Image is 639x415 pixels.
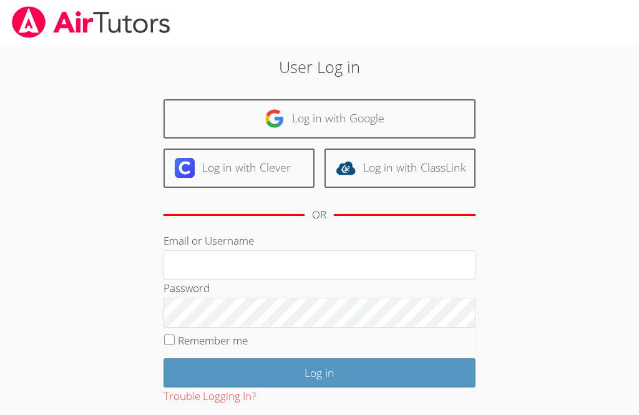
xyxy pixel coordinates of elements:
[163,233,254,248] label: Email or Username
[178,333,248,348] label: Remember me
[163,99,476,139] a: Log in with Google
[265,109,285,129] img: google-logo-50288ca7cdecda66e5e0955fdab243c47b7ad437acaf1139b6f446037453330a.svg
[163,358,476,388] input: Log in
[163,388,256,406] button: Trouble Logging In?
[336,158,356,178] img: classlink-logo-d6bb404cc1216ec64c9a2012d9dc4662098be43eaf13dc465df04b49fa7ab582.svg
[312,206,326,224] div: OR
[175,158,195,178] img: clever-logo-6eab21bc6e7a338710f1a6ff85c0baf02591cd810cc4098c63d3a4b26e2feb20.svg
[89,55,549,79] h2: User Log in
[163,281,210,295] label: Password
[163,149,315,188] a: Log in with Clever
[324,149,476,188] a: Log in with ClassLink
[11,6,172,38] img: airtutors_banner-c4298cdbf04f3fff15de1276eac7730deb9818008684d7c2e4769d2f7ddbe033.png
